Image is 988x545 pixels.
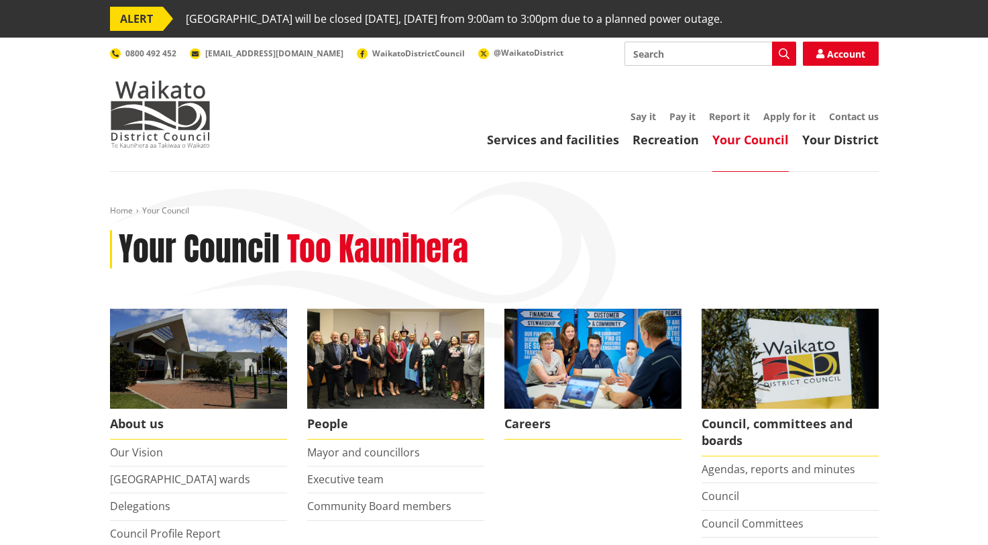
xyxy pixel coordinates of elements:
[803,42,879,66] a: Account
[307,445,420,460] a: Mayor and councillors
[709,110,750,123] a: Report it
[110,48,176,59] a: 0800 492 452
[504,309,681,409] img: Office staff in meeting - Career page
[110,205,879,217] nav: breadcrumb
[287,230,468,269] h2: Too Kaunihera
[712,132,789,148] a: Your Council
[494,47,563,58] span: @WaikatoDistrict
[702,409,879,456] span: Council, committees and boards
[487,132,619,148] a: Services and facilities
[802,132,879,148] a: Your District
[110,81,211,148] img: Waikato District Council - Te Kaunihera aa Takiwaa o Waikato
[357,48,465,59] a: WaikatoDistrictCouncil
[624,42,796,66] input: Search input
[125,48,176,59] span: 0800 492 452
[763,110,816,123] a: Apply for it
[186,7,722,31] span: [GEOGRAPHIC_DATA] will be closed [DATE], [DATE] from 9:00am to 3:00pm due to a planned power outage.
[504,409,681,440] span: Careers
[110,409,287,440] span: About us
[504,309,681,440] a: Careers
[372,48,465,59] span: WaikatoDistrictCouncil
[633,132,699,148] a: Recreation
[702,516,804,531] a: Council Committees
[829,110,879,123] a: Contact us
[307,409,484,440] span: People
[110,309,287,409] img: WDC Building 0015
[110,472,250,487] a: [GEOGRAPHIC_DATA] wards
[205,48,343,59] span: [EMAIL_ADDRESS][DOMAIN_NAME]
[110,205,133,216] a: Home
[110,309,287,440] a: WDC Building 0015 About us
[307,309,484,409] img: 2022 Council
[702,309,879,409] img: Waikato-District-Council-sign
[190,48,343,59] a: [EMAIL_ADDRESS][DOMAIN_NAME]
[702,309,879,456] a: Waikato-District-Council-sign Council, committees and boards
[110,445,163,460] a: Our Vision
[307,472,384,487] a: Executive team
[669,110,696,123] a: Pay it
[110,499,170,513] a: Delegations
[307,499,451,513] a: Community Board members
[478,47,563,58] a: @WaikatoDistrict
[307,309,484,440] a: 2022 Council People
[702,489,739,503] a: Council
[142,205,189,216] span: Your Council
[110,7,163,31] span: ALERT
[702,462,855,477] a: Agendas, reports and minutes
[630,110,656,123] a: Say it
[119,230,280,269] h1: Your Council
[110,526,221,541] a: Council Profile Report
